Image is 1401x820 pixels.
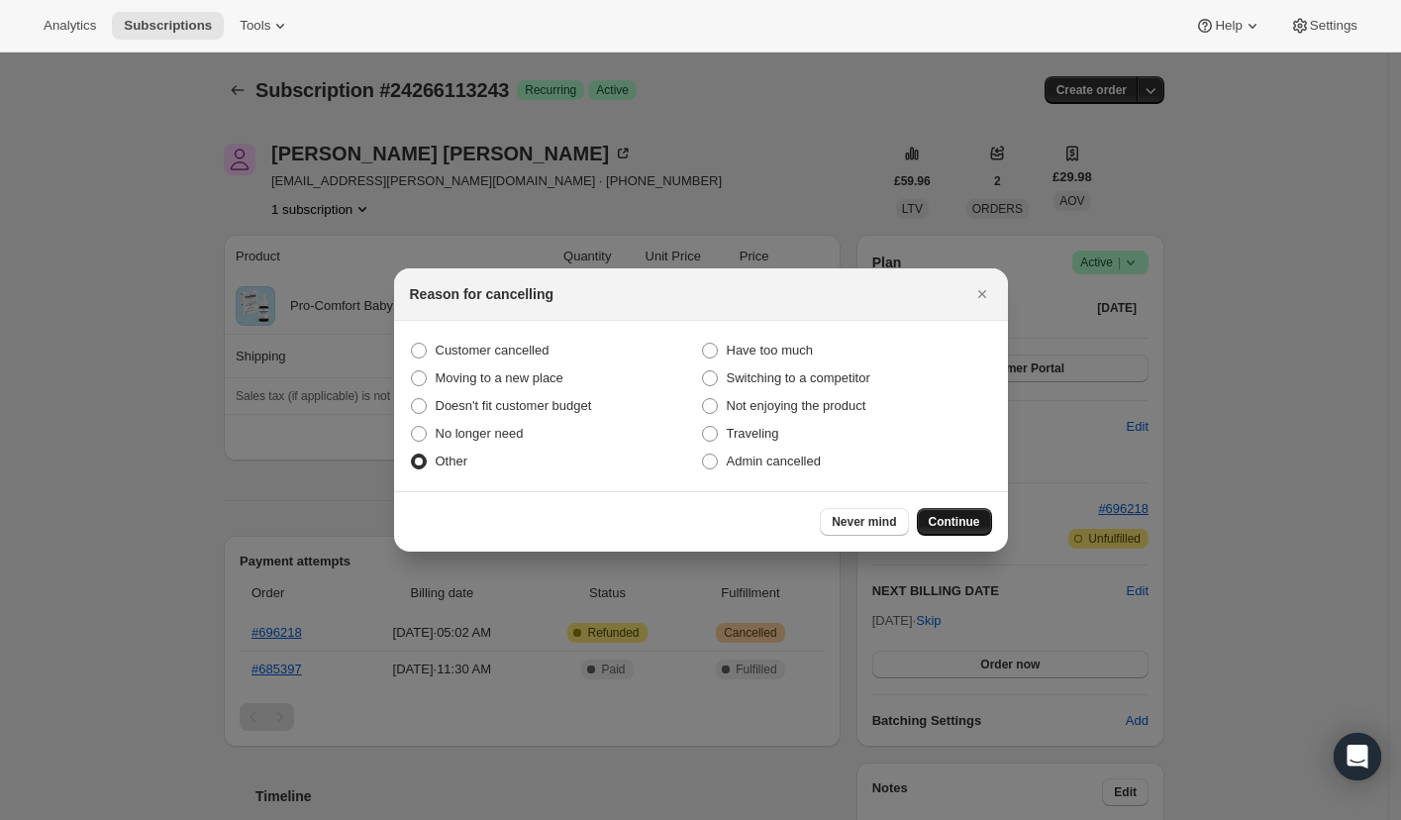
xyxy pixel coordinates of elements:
span: Settings [1310,18,1357,34]
span: Doesn't fit customer budget [436,398,592,413]
span: Traveling [727,426,779,441]
span: Analytics [44,18,96,34]
span: Subscriptions [124,18,212,34]
span: No longer need [436,426,524,441]
span: Switching to a competitor [727,370,870,385]
span: Tools [240,18,270,34]
span: Customer cancelled [436,343,550,358]
span: Other [436,454,468,468]
button: Subscriptions [112,12,224,40]
button: Tools [228,12,302,40]
div: Open Intercom Messenger [1334,733,1381,780]
h2: Reason for cancelling [410,284,553,304]
span: Moving to a new place [436,370,563,385]
button: Help [1183,12,1273,40]
span: Not enjoying the product [727,398,866,413]
span: Have too much [727,343,813,358]
button: Never mind [820,508,908,536]
span: Continue [929,514,980,530]
span: Never mind [832,514,896,530]
span: Help [1215,18,1242,34]
button: Analytics [32,12,108,40]
span: Admin cancelled [727,454,821,468]
button: Continue [917,508,992,536]
button: Settings [1278,12,1369,40]
button: Close [968,280,996,308]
